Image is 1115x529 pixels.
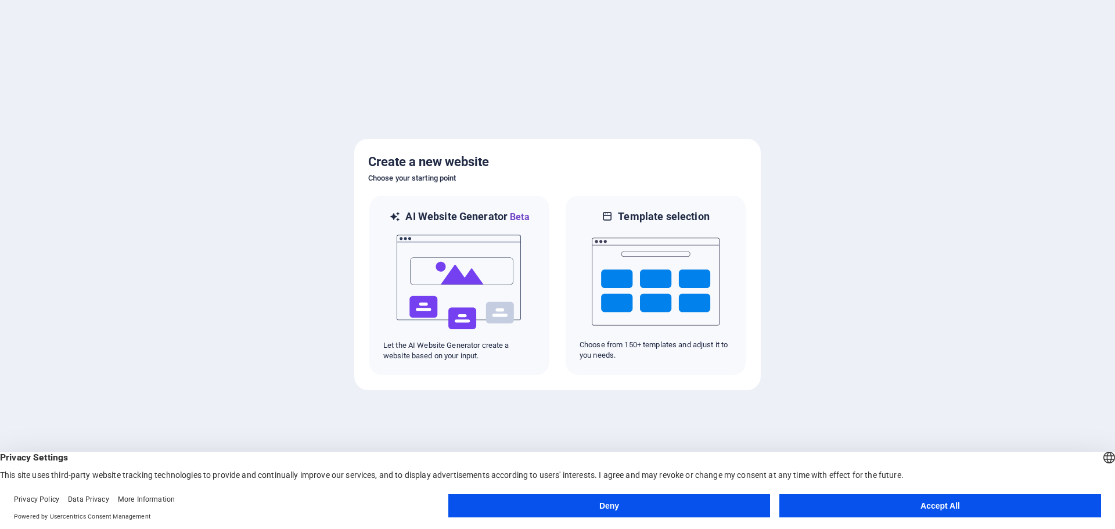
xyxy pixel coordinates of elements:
[395,224,523,340] img: ai
[508,211,530,222] span: Beta
[383,340,535,361] p: Let the AI Website Generator create a website based on your input.
[618,210,709,224] h6: Template selection
[580,340,732,361] p: Choose from 150+ templates and adjust it to you needs.
[564,195,747,376] div: Template selectionChoose from 150+ templates and adjust it to you needs.
[405,210,529,224] h6: AI Website Generator
[368,171,747,185] h6: Choose your starting point
[368,153,747,171] h5: Create a new website
[368,195,551,376] div: AI Website GeneratorBetaaiLet the AI Website Generator create a website based on your input.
